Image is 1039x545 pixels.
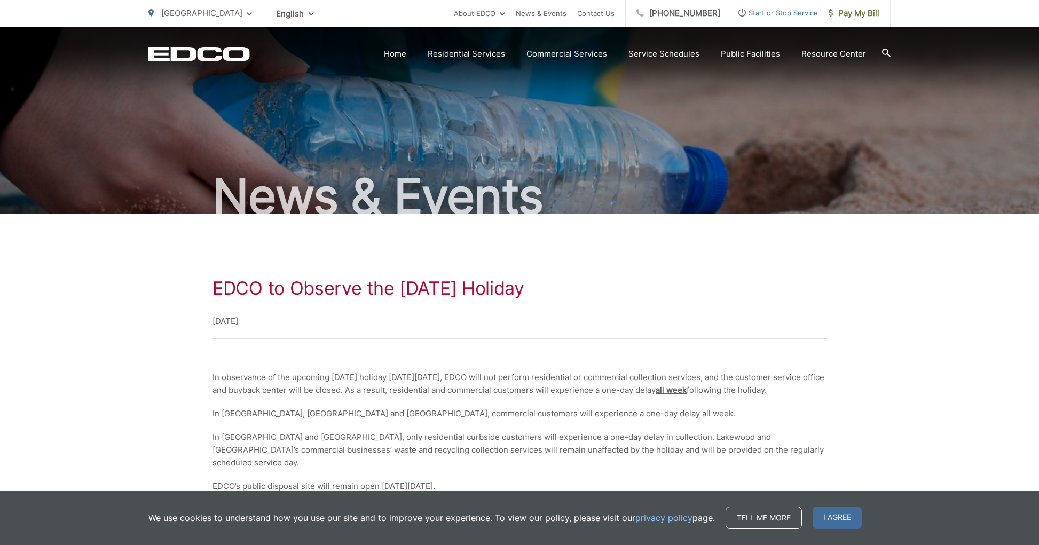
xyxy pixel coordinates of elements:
p: EDCO’s public disposal site will remain open [DATE][DATE]. [212,480,827,493]
p: In [GEOGRAPHIC_DATA] and [GEOGRAPHIC_DATA], only residential curbside customers will experience a... [212,431,827,469]
a: About EDCO [454,7,505,20]
p: [DATE] [212,315,827,328]
a: Resource Center [801,48,866,60]
p: In [GEOGRAPHIC_DATA], [GEOGRAPHIC_DATA] and [GEOGRAPHIC_DATA], commercial customers will experien... [212,407,827,420]
span: English [268,4,322,23]
a: Residential Services [428,48,505,60]
span: all week [656,385,687,395]
a: Contact Us [577,7,615,20]
a: Service Schedules [628,48,699,60]
a: Public Facilities [721,48,780,60]
h1: EDCO to Observe the [DATE] Holiday [212,278,827,299]
p: We use cookies to understand how you use our site and to improve your experience. To view our pol... [148,511,715,524]
p: In observance of the upcoming [DATE] holiday [DATE][DATE], EDCO will not perform residential or c... [212,371,827,397]
span: I agree [813,507,862,529]
span: Pay My Bill [829,7,879,20]
a: Home [384,48,406,60]
a: Commercial Services [526,48,607,60]
a: privacy policy [635,511,692,524]
a: News & Events [516,7,566,20]
span: [GEOGRAPHIC_DATA] [161,8,242,18]
h2: News & Events [148,170,891,223]
a: EDCD logo. Return to the homepage. [148,46,250,61]
a: Tell me more [726,507,802,529]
